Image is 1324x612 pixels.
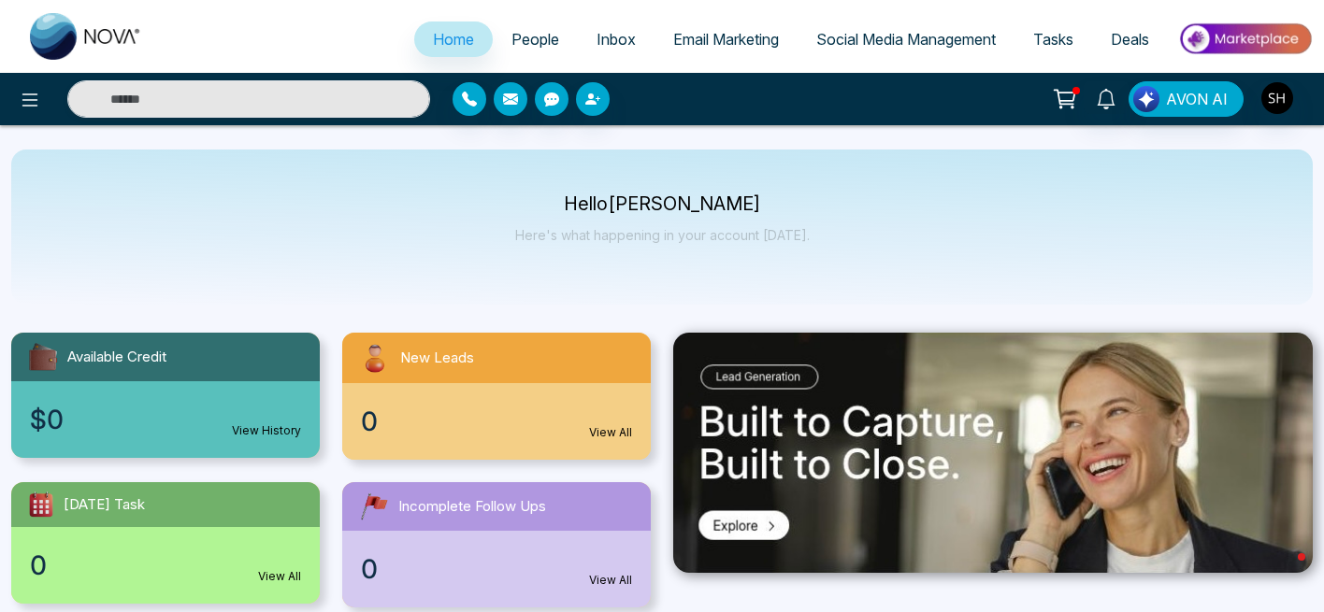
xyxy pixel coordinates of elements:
span: 0 [361,549,378,589]
a: Home [414,21,493,57]
a: Incomplete Follow Ups0View All [331,482,662,607]
span: Deals [1111,30,1149,49]
span: Tasks [1033,30,1073,49]
span: AVON AI [1166,88,1228,110]
img: Market-place.gif [1177,18,1313,60]
span: Available Credit [67,347,166,368]
span: Home [433,30,474,49]
img: newLeads.svg [357,340,393,376]
a: New Leads0View All [331,333,662,460]
img: User Avatar [1261,82,1293,114]
span: Email Marketing [673,30,779,49]
span: People [511,30,559,49]
span: 0 [30,546,47,585]
a: Email Marketing [655,21,798,57]
span: 0 [361,402,378,441]
img: . [673,333,1313,573]
span: $0 [30,400,64,439]
span: Incomplete Follow Ups [398,496,546,518]
a: People [493,21,578,57]
a: View History [232,422,301,439]
a: View All [589,572,632,589]
a: Inbox [578,21,655,57]
a: Social Media Management [798,21,1015,57]
span: [DATE] Task [64,494,145,516]
p: Here's what happening in your account [DATE]. [515,227,810,243]
span: New Leads [400,348,474,369]
img: todayTask.svg [26,490,56,519]
a: Deals [1092,21,1168,57]
iframe: Intercom live chat [1260,548,1305,593]
a: View All [589,424,632,441]
span: Social Media Management [816,30,996,49]
img: availableCredit.svg [26,340,60,374]
button: AVON AI [1129,81,1244,117]
img: Nova CRM Logo [30,13,142,60]
a: Tasks [1015,21,1092,57]
span: Inbox [597,30,636,49]
img: followUps.svg [357,490,391,523]
a: View All [258,568,301,585]
img: Lead Flow [1133,86,1159,112]
p: Hello [PERSON_NAME] [515,196,810,212]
